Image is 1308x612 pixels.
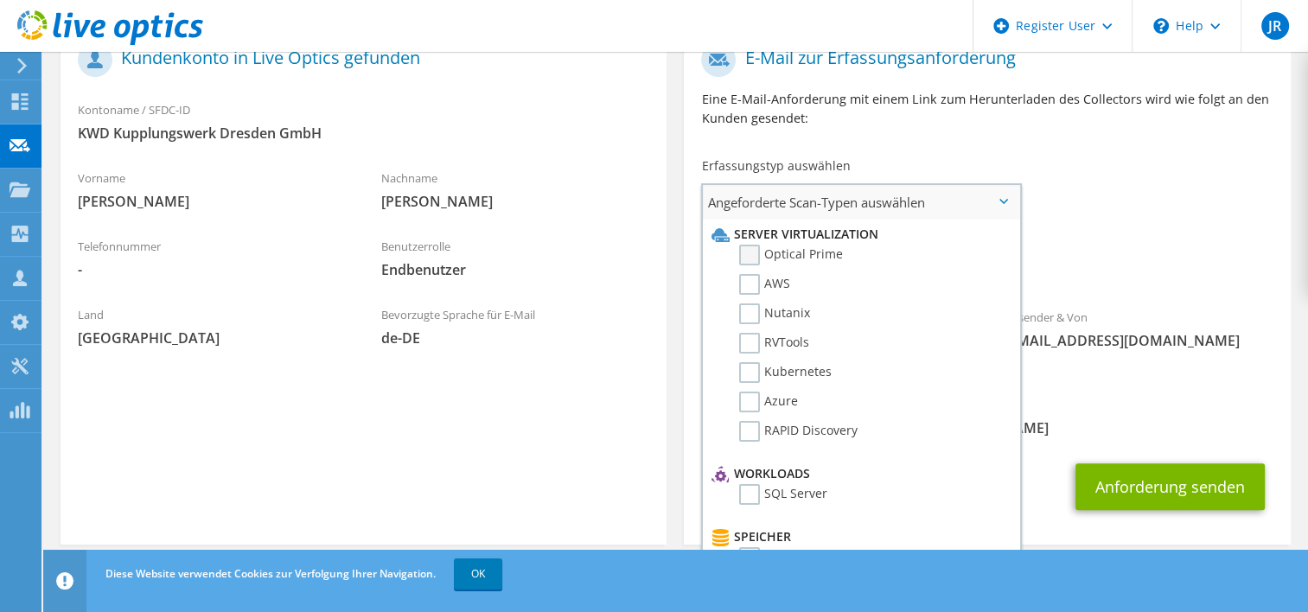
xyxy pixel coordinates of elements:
span: KWD Kupplungswerk Dresden GmbH [78,124,649,143]
span: [GEOGRAPHIC_DATA] [78,328,347,347]
label: Erfassungstyp auswählen [701,157,850,175]
li: Speicher [707,526,1010,547]
span: de-DE [381,328,650,347]
span: Diese Website verwendet Cookies zur Verfolgung Ihrer Navigation. [105,566,436,581]
li: Workloads [707,463,1010,484]
button: Anforderung senden [1075,463,1265,510]
a: OK [454,558,502,590]
span: Angeforderte Scan-Typen auswählen [703,185,1018,220]
label: CLARiiON/VNX [739,547,847,568]
label: Azure [739,392,798,412]
div: Vorname [61,160,364,220]
label: Optical Prime [739,245,843,265]
label: Kubernetes [739,362,832,383]
label: AWS [739,274,790,295]
span: [PERSON_NAME] [78,192,347,211]
div: Land [61,296,364,356]
div: An [684,299,987,378]
p: Eine E-Mail-Anforderung mit einem Link zum Herunterladen des Collectors wird wie folgt an den Kun... [701,90,1273,128]
label: RVTools [739,333,809,354]
span: JR [1261,12,1289,40]
label: SQL Server [739,484,827,505]
span: [PERSON_NAME] [381,192,650,211]
div: Angeforderte Erfassungen [684,226,1290,290]
label: RAPID Discovery [739,421,858,442]
h1: Kundenkonto in Live Optics gefunden [78,42,641,77]
h1: E-Mail zur Erfassungsanforderung [701,42,1264,77]
div: Benutzerrolle [364,228,667,288]
span: - [78,260,347,279]
li: Server Virtualization [707,224,1010,245]
div: Nachname [364,160,667,220]
div: CC & Antworten an [684,386,1290,446]
div: Telefonnummer [61,228,364,288]
div: Bevorzugte Sprache für E-Mail [364,296,667,356]
span: Endbenutzer [381,260,650,279]
div: Absender & Von [987,299,1291,359]
div: Kontoname / SFDC-ID [61,92,667,151]
span: [EMAIL_ADDRESS][DOMAIN_NAME] [1005,331,1273,350]
svg: \n [1153,18,1169,34]
label: Nutanix [739,303,810,324]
